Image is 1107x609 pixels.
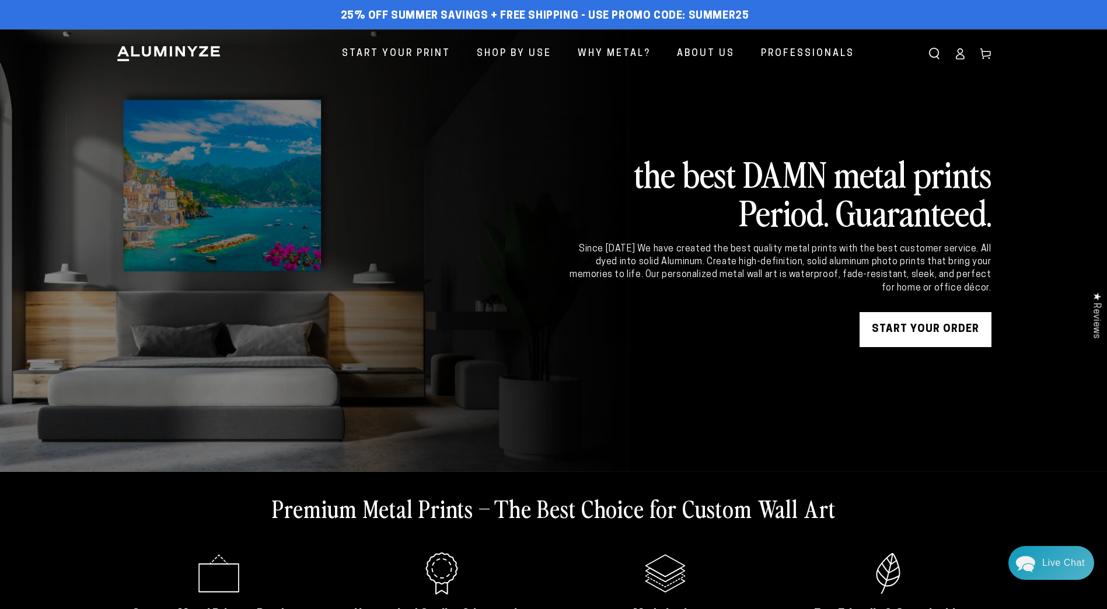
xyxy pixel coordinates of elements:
[1042,546,1085,580] div: Contact Us Directly
[342,45,451,62] span: Start Your Print
[39,117,50,129] img: b3dbc8f2204190a5f95b4ca75e0d38c5
[668,38,743,69] a: About Us
[333,38,459,69] a: Start Your Print
[39,130,226,141] p: This email is being updated. Please resend your email to: [EMAIL_ADDRESS][DOMAIN_NAME] or namaste...
[89,334,158,341] span: We run on
[205,119,226,128] div: [DATE]
[23,96,224,107] div: Recent Conversations
[477,45,551,62] span: Shop By Use
[752,38,863,69] a: Professionals
[134,17,164,48] img: Helga
[761,45,854,62] span: Professionals
[568,154,991,231] h2: the best DAMN metal prints Period. Guaranteed.
[116,45,221,62] img: Aluminyze
[1008,546,1094,580] div: Chat widget toggle
[87,57,161,67] span: Away until [DATE]
[272,493,836,523] h2: Premium Metal Prints – The Best Choice for Custom Wall Art
[109,17,139,48] img: Marie J
[1085,283,1107,348] div: Click to open Judge.me floating reviews tab
[568,243,991,295] div: Since [DATE] We have created the best quality metal prints with the best customer service. All dy...
[76,352,172,370] a: Leave A Message
[578,45,651,62] span: Why Metal?
[677,45,735,62] span: About Us
[569,38,659,69] a: Why Metal?
[125,331,158,342] span: Re:amaze
[341,10,749,23] span: 25% off Summer Savings + Free Shipping - Use Promo Code: SUMMER25
[468,38,560,69] a: Shop By Use
[53,118,205,129] div: Aluminyze
[860,312,991,347] a: START YOUR Order
[921,41,947,66] summary: Search our site
[85,17,115,48] img: John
